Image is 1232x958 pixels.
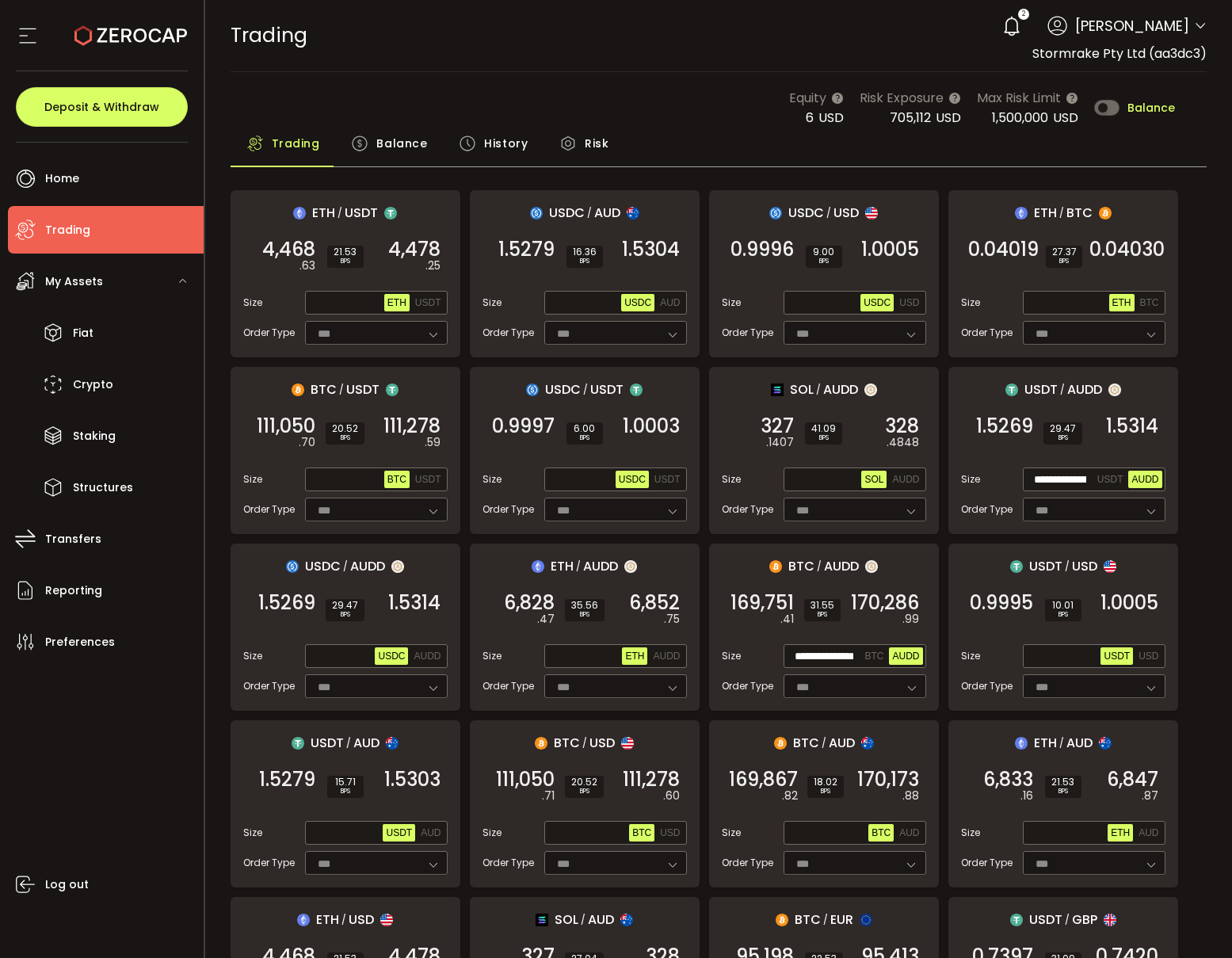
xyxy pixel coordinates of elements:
[887,434,919,451] em: .4848
[338,206,342,220] em: /
[624,560,637,573] img: zuPXiwguUFiBOIQyqLOiXsnnNitlx7q4LCwEbLHADjIpTka+Lip0HH8D0VTrd02z+wEAAAAASUVORK5CYII=
[788,556,814,576] span: BTC
[535,737,547,750] img: btc_portfolio.svg
[961,856,1013,870] span: Order Type
[1100,595,1158,611] span: 1.0005
[483,326,534,340] span: Order Type
[571,777,597,787] span: 20.52
[243,649,262,663] span: Size
[722,856,773,870] span: Order Type
[865,207,878,219] img: usd_portfolio.svg
[664,611,680,628] em: .75
[1005,384,1018,396] img: usdt_portfolio.svg
[243,679,295,693] span: Order Type
[346,380,380,399] span: USDT
[415,474,441,485] span: USDT
[243,826,262,840] span: Size
[1072,556,1097,576] span: USD
[657,824,683,842] button: USD
[573,247,597,257] span: 16.36
[789,88,826,108] span: Equity
[629,595,680,611] span: 6,852
[332,424,358,433] span: 20.52
[1139,651,1158,662] span: USD
[45,219,90,242] span: Trading
[551,556,574,576] span: ETH
[961,649,980,663] span: Size
[243,856,295,870] span: Order Type
[589,733,615,753] span: USD
[532,560,544,573] img: eth_portfolio.svg
[286,560,299,573] img: usdc_portfolio.svg
[624,297,651,308] span: USDC
[730,595,794,611] span: 169,751
[73,425,116,448] span: Staking
[573,257,597,266] i: BPS
[722,326,773,340] span: Order Type
[483,472,502,487] span: Size
[1059,206,1064,220] em: /
[872,827,891,838] span: BTC
[776,914,788,926] img: btc_portfolio.svg
[272,128,320,159] span: Trading
[1066,203,1093,223] span: BTC
[1029,556,1062,576] span: USDT
[769,207,782,219] img: usdc_portfolio.svg
[1137,294,1162,311] button: BTC
[45,579,102,602] span: Reporting
[766,434,794,451] em: .1407
[860,914,872,926] img: eur_portfolio.svg
[334,777,357,787] span: 15.71
[1060,383,1065,397] em: /
[587,206,592,220] em: /
[823,380,858,399] span: AUDD
[1104,560,1116,573] img: usd_portfolio.svg
[860,294,894,311] button: USDC
[243,472,262,487] span: Size
[555,910,578,929] span: SOL
[415,297,441,308] span: USDT
[868,824,894,842] button: BTC
[616,471,649,488] button: USDC
[376,128,427,159] span: Balance
[16,87,188,127] button: Deposit & Withdraw
[343,559,348,574] em: /
[977,88,1061,108] span: Max Risk Limit
[722,679,773,693] span: Order Type
[259,772,315,788] span: 1.5279
[623,772,680,788] span: 111,278
[1050,433,1076,443] i: BPS
[483,502,534,517] span: Order Type
[425,258,441,274] em: .25
[418,824,444,842] button: AUD
[961,826,980,840] span: Size
[885,418,919,434] span: 328
[311,733,344,753] span: USDT
[730,242,794,258] span: 0.9996
[864,474,883,485] span: SOL
[412,294,444,311] button: USDT
[1052,247,1076,257] span: 27.37
[1020,788,1033,804] em: .16
[902,611,919,628] em: .99
[899,297,919,308] span: USD
[346,736,351,750] em: /
[857,772,919,788] span: 170,173
[341,913,346,927] em: /
[861,647,887,665] button: BTC
[1099,737,1112,750] img: aud_portfolio.svg
[383,418,441,434] span: 111,278
[384,471,410,488] button: BTC
[780,611,794,628] em: .41
[334,787,357,796] i: BPS
[45,270,103,293] span: My Assets
[299,434,315,451] em: .70
[653,651,680,662] span: AUDD
[961,296,980,310] span: Size
[1131,474,1158,485] span: AUDD
[73,373,113,396] span: Crypto
[571,787,597,796] i: BPS
[793,733,819,753] span: BTC
[621,737,634,750] img: usd_portfolio.svg
[961,326,1013,340] span: Order Type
